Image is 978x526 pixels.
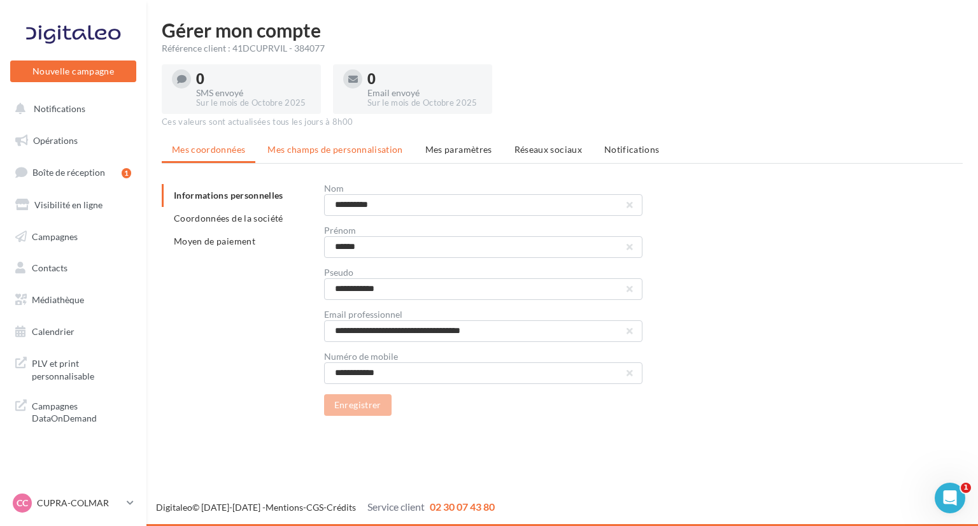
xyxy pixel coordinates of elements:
[367,72,482,86] div: 0
[32,262,67,273] span: Contacts
[17,497,28,509] span: CC
[196,97,311,109] div: Sur le mois de Octobre 2025
[122,168,131,178] div: 1
[367,501,425,513] span: Service client
[162,117,963,128] div: Ces valeurs sont actualisées tous les jours à 8h00
[37,497,122,509] p: CUPRA-COLMAR
[156,502,192,513] a: Digitaleo
[324,268,642,277] div: Pseudo
[32,231,78,241] span: Campagnes
[327,502,356,513] a: Crédits
[267,144,403,155] span: Mes champs de personnalisation
[324,352,642,361] div: Numéro de mobile
[162,20,963,39] h1: Gérer mon compte
[306,502,323,513] a: CGS
[8,224,139,250] a: Campagnes
[604,144,660,155] span: Notifications
[33,135,78,146] span: Opérations
[32,326,74,337] span: Calendrier
[425,144,492,155] span: Mes paramètres
[10,491,136,515] a: CC CUPRA-COLMAR
[32,355,131,382] span: PLV et print personnalisable
[8,96,134,122] button: Notifications
[10,60,136,82] button: Nouvelle campagne
[34,199,103,210] span: Visibilité en ligne
[162,42,963,55] div: Référence client : 41DCUPRVIL - 384077
[8,159,139,186] a: Boîte de réception1
[8,287,139,313] a: Médiathèque
[266,502,303,513] a: Mentions
[324,226,642,235] div: Prénom
[196,72,311,86] div: 0
[324,394,392,416] button: Enregistrer
[514,144,582,155] span: Réseaux sociaux
[367,97,482,109] div: Sur le mois de Octobre 2025
[156,502,495,513] span: © [DATE]-[DATE] - - -
[430,501,495,513] span: 02 30 07 43 80
[32,397,131,425] span: Campagnes DataOnDemand
[324,184,642,193] div: Nom
[8,255,139,281] a: Contacts
[8,127,139,154] a: Opérations
[961,483,971,493] span: 1
[34,103,85,114] span: Notifications
[32,167,105,178] span: Boîte de réception
[174,213,283,224] span: Coordonnées de la société
[174,236,255,246] span: Moyen de paiement
[8,350,139,387] a: PLV et print personnalisable
[8,318,139,345] a: Calendrier
[8,192,139,218] a: Visibilité en ligne
[8,392,139,430] a: Campagnes DataOnDemand
[367,89,482,97] div: Email envoyé
[935,483,965,513] iframe: Intercom live chat
[196,89,311,97] div: SMS envoyé
[32,294,84,305] span: Médiathèque
[324,310,642,319] div: Email professionnel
